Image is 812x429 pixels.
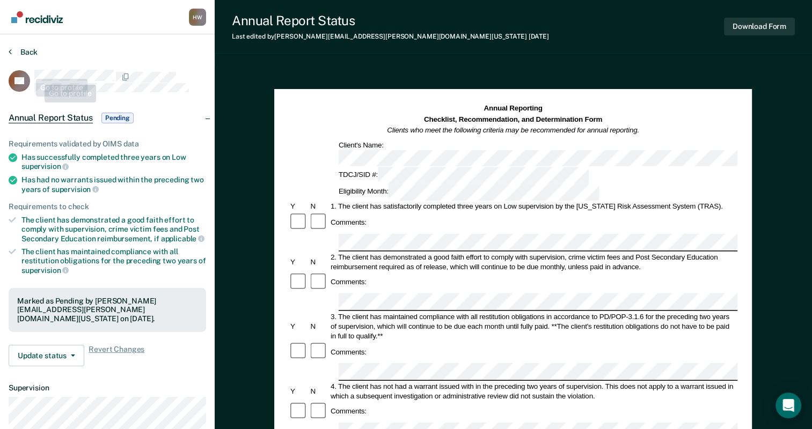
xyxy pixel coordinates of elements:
[329,381,737,401] div: 4. The client has not had a warrant issued with in the preceding two years of supervision. This d...
[337,184,601,201] div: Eligibility Month:
[289,202,309,211] div: Y
[424,115,602,123] strong: Checklist, Recommendation, and Determination Form
[329,277,368,287] div: Comments:
[11,11,63,23] img: Recidiviz
[9,202,206,211] div: Requirements to check
[101,113,134,123] span: Pending
[17,297,197,323] div: Marked as Pending by [PERSON_NAME][EMAIL_ADDRESS][PERSON_NAME][DOMAIN_NAME][US_STATE] on [DATE].
[21,216,206,243] div: The client has demonstrated a good faith effort to comply with supervision, crime victim fees and...
[309,202,329,211] div: N
[329,312,737,341] div: 3. The client has maintained compliance with all restitution obligations in accordance to PD/POP-...
[9,383,206,393] dt: Supervision
[289,321,309,331] div: Y
[232,33,549,40] div: Last edited by [PERSON_NAME][EMAIL_ADDRESS][PERSON_NAME][DOMAIN_NAME][US_STATE]
[776,393,801,418] div: Open Intercom Messenger
[9,345,84,366] button: Update status
[289,257,309,267] div: Y
[289,386,309,396] div: Y
[387,126,640,134] em: Clients who meet the following criteria may be recommended for annual reporting.
[329,202,737,211] div: 1. The client has satisfactorily completed three years on Low supervision by the [US_STATE] Risk ...
[52,185,99,194] span: supervision
[21,153,206,171] div: Has successfully completed three years on Low
[329,406,368,416] div: Comments:
[21,175,206,194] div: Has had no warrants issued within the preceding two years of
[89,345,144,366] span: Revert Changes
[21,162,69,171] span: supervision
[309,321,329,331] div: N
[309,257,329,267] div: N
[9,113,93,123] span: Annual Report Status
[161,234,204,243] span: applicable
[337,167,590,184] div: TDCJ/SID #:
[189,9,206,26] div: H W
[309,386,329,396] div: N
[232,13,549,28] div: Annual Report Status
[329,252,737,271] div: 2. The client has demonstrated a good faith effort to comply with supervision, crime victim fees ...
[529,33,549,40] span: [DATE]
[9,47,38,57] button: Back
[329,347,368,357] div: Comments:
[21,266,69,275] span: supervision
[329,218,368,227] div: Comments:
[724,18,795,35] button: Download Form
[9,139,206,149] div: Requirements validated by OIMS data
[189,9,206,26] button: Profile dropdown button
[484,105,543,113] strong: Annual Reporting
[21,247,206,275] div: The client has maintained compliance with all restitution obligations for the preceding two years of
